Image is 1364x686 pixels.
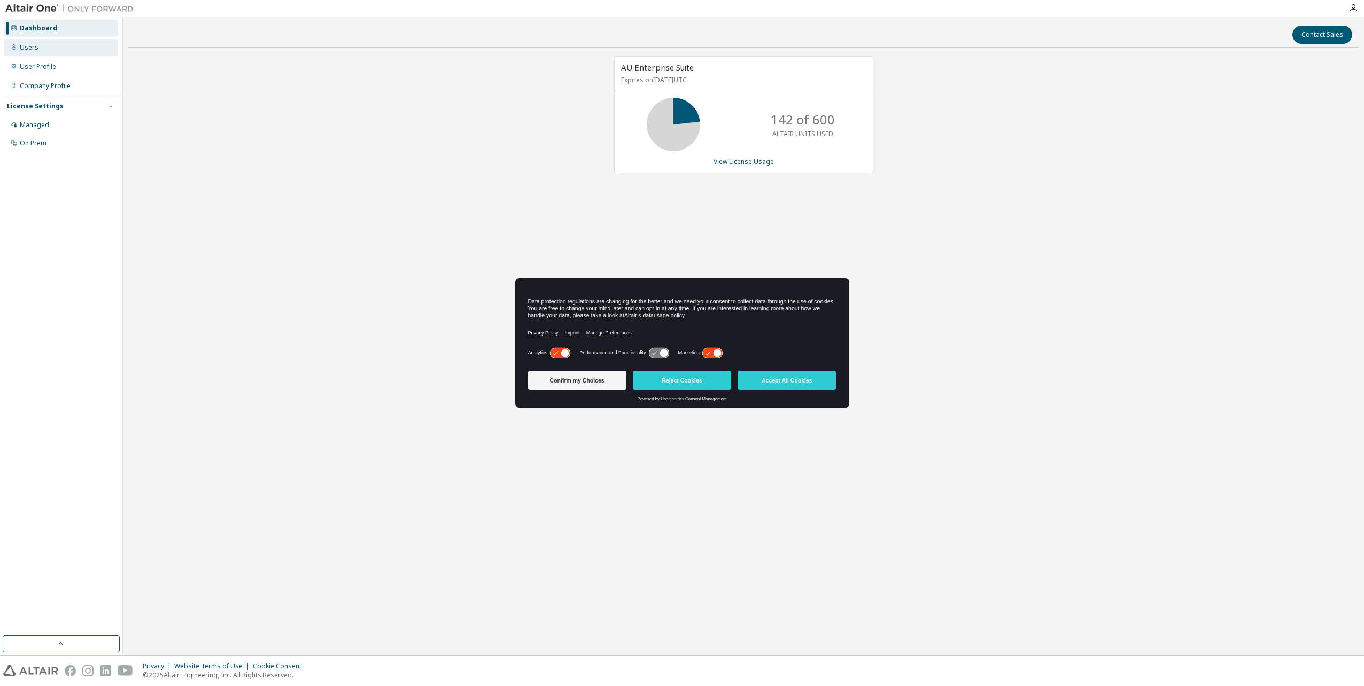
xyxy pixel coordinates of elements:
[1292,26,1352,44] button: Contact Sales
[20,121,49,129] div: Managed
[20,43,38,52] div: Users
[7,102,64,111] div: License Settings
[3,665,58,676] img: altair_logo.svg
[20,24,57,33] div: Dashboard
[771,111,835,129] p: 142 of 600
[253,662,308,671] div: Cookie Consent
[100,665,111,676] img: linkedin.svg
[143,671,308,680] p: © 2025 Altair Engineering, Inc. All Rights Reserved.
[714,157,774,166] a: View License Usage
[621,75,864,84] p: Expires on [DATE] UTC
[82,665,94,676] img: instagram.svg
[174,662,253,671] div: Website Terms of Use
[20,63,56,71] div: User Profile
[5,3,139,14] img: Altair One
[621,62,694,73] span: AU Enterprise Suite
[65,665,76,676] img: facebook.svg
[20,139,46,147] div: On Prem
[118,665,133,676] img: youtube.svg
[772,129,833,138] p: ALTAIR UNITS USED
[143,662,174,671] div: Privacy
[20,82,71,90] div: Company Profile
